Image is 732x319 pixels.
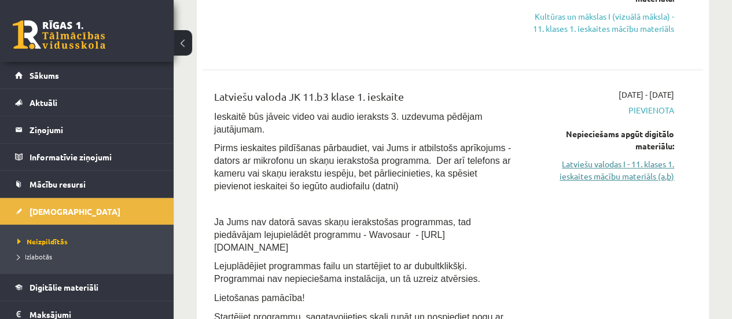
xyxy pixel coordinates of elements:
[30,282,98,292] span: Digitālie materiāli
[15,62,159,89] a: Sākums
[17,236,162,247] a: Neizpildītās
[30,179,86,189] span: Mācību resursi
[619,89,674,101] span: [DATE] - [DATE]
[532,128,674,152] div: Nepieciešams apgūt digitālo materiālu:
[13,20,105,49] a: Rīgas 1. Tālmācības vidusskola
[30,97,57,108] span: Aktuāli
[532,10,674,35] a: Kultūras un mākslas I (vizuālā māksla) - 11. klases 1. ieskaites mācību materiāls
[214,89,515,110] div: Latviešu valoda JK 11.b3 klase 1. ieskaite
[532,158,674,182] a: Latviešu valodas I - 11. klases 1. ieskaites mācību materiāls (a,b)
[214,217,471,252] span: Ja Jums nav datorā savas skaņu ierakstošas programmas, tad piedāvājam lejupielādēt programmu - Wa...
[15,144,159,170] a: Informatīvie ziņojumi
[17,251,162,262] a: Izlabotās
[15,116,159,143] a: Ziņojumi
[30,116,159,143] legend: Ziņojumi
[30,144,159,170] legend: Informatīvie ziņojumi
[15,274,159,300] a: Digitālie materiāli
[532,104,674,116] span: Pievienota
[15,171,159,197] a: Mācību resursi
[30,206,120,217] span: [DEMOGRAPHIC_DATA]
[214,112,482,134] span: Ieskaitē būs jāveic video vai audio ieraksts 3. uzdevuma pēdējam jautājumam.
[30,70,59,80] span: Sākums
[17,237,68,246] span: Neizpildītās
[15,198,159,225] a: [DEMOGRAPHIC_DATA]
[17,252,52,261] span: Izlabotās
[214,143,511,191] span: Pirms ieskaites pildīšanas pārbaudiet, vai Jums ir atbilstošs aprīkojums - dators ar mikrofonu un...
[214,293,305,303] span: Lietošanas pamācība!
[15,89,159,116] a: Aktuāli
[214,261,480,284] span: Lejuplādējiet programmas failu un startējiet to ar dubultklikšķi. Programmai nav nepieciešama ins...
